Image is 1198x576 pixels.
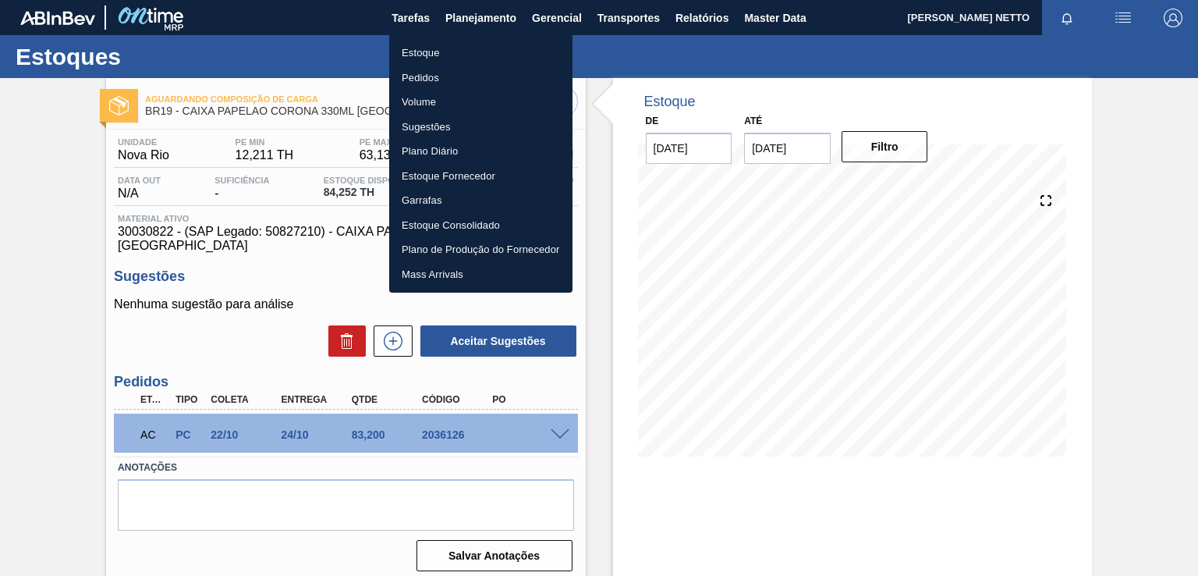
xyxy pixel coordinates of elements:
a: Volume [389,90,572,115]
a: Estoque Fornecedor [389,164,572,189]
a: Plano de Produção do Fornecedor [389,237,572,262]
a: Plano Diário [389,139,572,164]
a: Mass Arrivals [389,262,572,287]
a: Garrafas [389,188,572,213]
a: Estoque Consolidado [389,213,572,238]
a: Pedidos [389,66,572,91]
a: Estoque [389,41,572,66]
a: Sugestões [389,115,572,140]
